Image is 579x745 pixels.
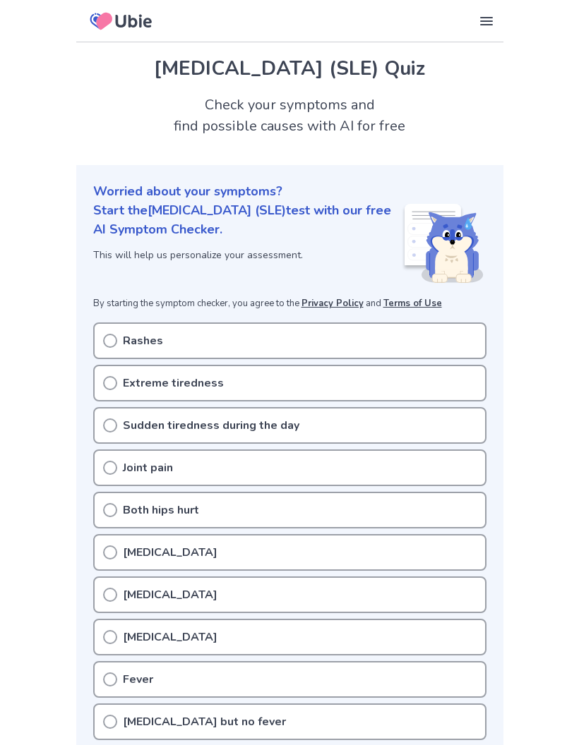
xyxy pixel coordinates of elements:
p: Sudden tiredness during the day [123,417,299,434]
p: [MEDICAL_DATA] [123,586,217,603]
p: Both hips hurt [123,502,199,519]
p: Fever [123,671,153,688]
p: [MEDICAL_DATA] but no fever [123,713,286,730]
p: This will help us personalize your assessment. [93,248,402,262]
h2: Check your symptoms and find possible causes with AI for free [76,95,503,137]
a: Terms of Use [383,297,442,310]
p: [MEDICAL_DATA] [123,544,217,561]
p: Rashes [123,332,163,349]
p: Worried about your symptoms? [93,182,487,201]
h1: [MEDICAL_DATA] (SLE) Quiz [93,54,487,83]
img: Shiba [402,204,484,283]
p: Joint pain [123,459,173,476]
p: Extreme tiredness [123,375,224,392]
p: Start the [MEDICAL_DATA] (SLE) test with our free AI Symptom Checker. [93,201,402,239]
p: [MEDICAL_DATA] [123,629,217,646]
a: Privacy Policy [302,297,364,310]
p: By starting the symptom checker, you agree to the and [93,297,487,311]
